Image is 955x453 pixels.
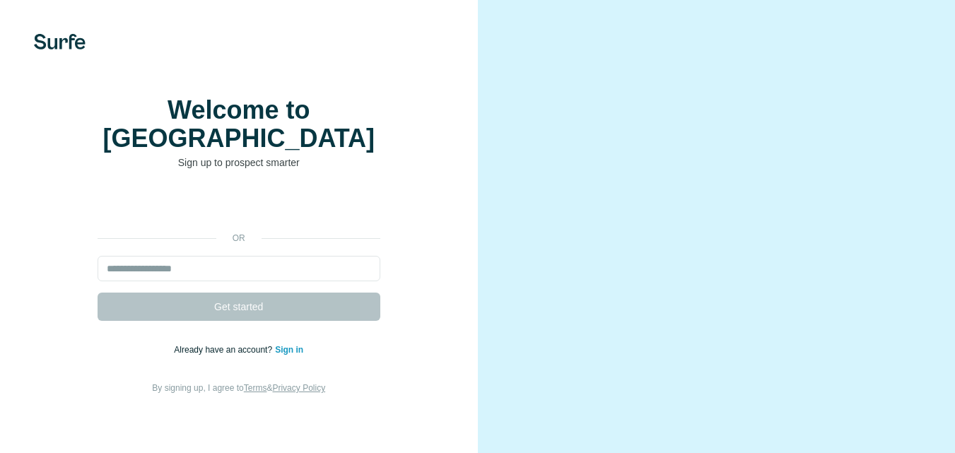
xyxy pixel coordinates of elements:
iframe: Schaltfläche „Über Google anmelden“ [90,191,387,222]
a: Sign in [275,345,303,355]
span: Already have an account? [174,345,275,355]
h1: Welcome to [GEOGRAPHIC_DATA] [98,96,380,153]
a: Privacy Policy [272,383,325,393]
span: By signing up, I agree to & [152,383,325,393]
a: Terms [244,383,267,393]
p: Sign up to prospect smarter [98,155,380,170]
p: or [216,232,262,245]
img: Surfe's logo [34,34,86,49]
